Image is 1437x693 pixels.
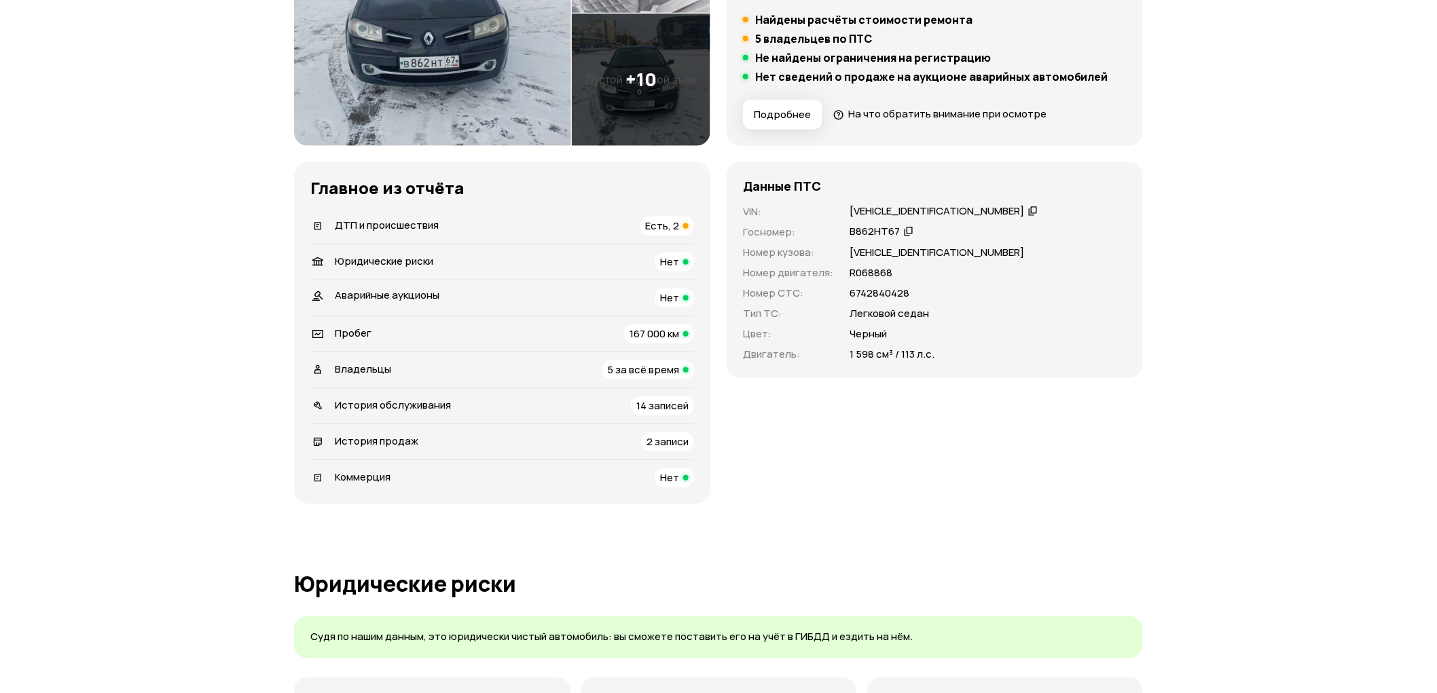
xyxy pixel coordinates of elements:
[743,225,833,240] p: Госномер :
[660,291,679,305] span: Нет
[848,107,1047,121] span: На что обратить внимание при осмотре
[754,108,811,121] span: Подробнее
[335,326,371,340] span: Пробег
[294,572,1143,596] h1: Юридические риски
[850,204,1024,219] div: [VEHICLE_IDENTIFICATION_NUMBER]
[755,51,991,64] h5: Не найдены ограничения на регистрацию
[636,398,689,413] span: 14 записей
[607,362,679,377] span: 5 за всё время
[743,245,833,260] p: Номер кузова :
[743,204,833,219] p: VIN :
[335,470,390,484] span: Коммерция
[850,286,909,301] p: 6742840428
[335,218,439,232] span: ДТП и происшествия
[335,288,439,302] span: Аварийные аукционы
[743,286,833,301] p: Номер СТС :
[335,398,451,412] span: История обслуживания
[310,179,694,198] h3: Главное из отчёта
[850,265,892,280] p: R068868
[755,32,872,45] h5: 5 владельцев по ПТС
[743,265,833,280] p: Номер двигателя :
[743,306,833,321] p: Тип ТС :
[850,225,900,239] div: В862НТ67
[755,13,972,26] h5: Найдены расчёты стоимости ремонта
[743,179,821,193] h4: Данные ПТС
[335,254,433,268] span: Юридические риски
[850,326,887,341] p: Черный
[647,434,689,449] span: 2 записи
[743,347,833,362] p: Двигатель :
[645,219,679,233] span: Есть, 2
[743,100,822,130] button: Подробнее
[660,255,679,269] span: Нет
[755,70,1108,83] h5: Нет сведений о продаже на аукционе аварийных автомобилей
[850,245,1024,260] p: [VEHICLE_IDENTIFICATION_NUMBER]
[335,434,418,448] span: История продаж
[660,470,679,485] span: Нет
[310,630,1127,644] p: Судя по нашим данным, это юридически чистый автомобиль: вы сможете поставить его на учёт в ГИБДД ...
[335,362,391,376] span: Владельцы
[850,306,929,321] p: Легковой седан
[630,326,679,341] span: 167 000 км
[833,107,1047,121] a: На что обратить внимание при осмотре
[743,326,833,341] p: Цвет :
[850,347,934,362] p: 1 598 см³ / 113 л.с.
